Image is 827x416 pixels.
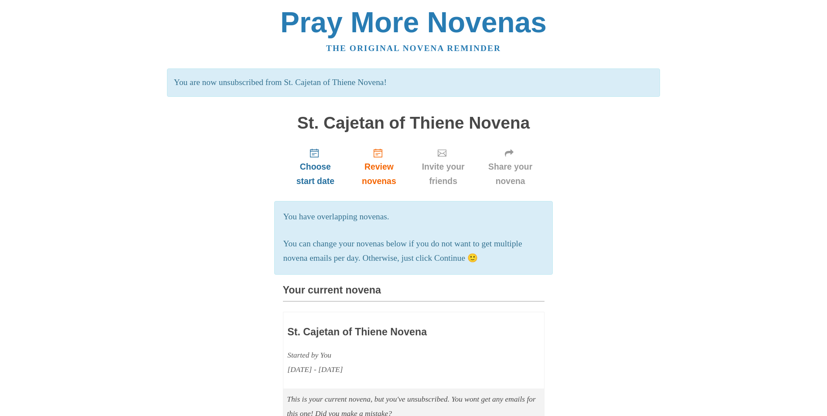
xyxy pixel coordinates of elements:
[357,160,401,188] span: Review novenas
[167,68,660,97] p: You are now unsubscribed from St. Cajetan of Thiene Novena!
[348,141,410,193] a: Review novenas
[283,114,545,133] h1: St. Cajetan of Thiene Novena
[283,210,544,224] p: You have overlapping novenas.
[485,160,536,188] span: Share your novena
[280,6,547,38] a: Pray More Novenas
[326,44,501,53] a: The original novena reminder
[283,285,545,302] h3: Your current novena
[419,160,468,188] span: Invite your friends
[283,237,544,266] p: You can change your novenas below if you do not want to get multiple novena emails per day. Other...
[292,160,340,188] span: Choose start date
[283,141,348,193] a: Choose start date
[287,327,489,338] h3: St. Cajetan of Thiene Novena
[476,141,545,193] a: Share your novena
[410,141,476,193] a: Invite your friends
[287,362,489,377] div: [DATE] - [DATE]
[287,348,489,362] div: Started by You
